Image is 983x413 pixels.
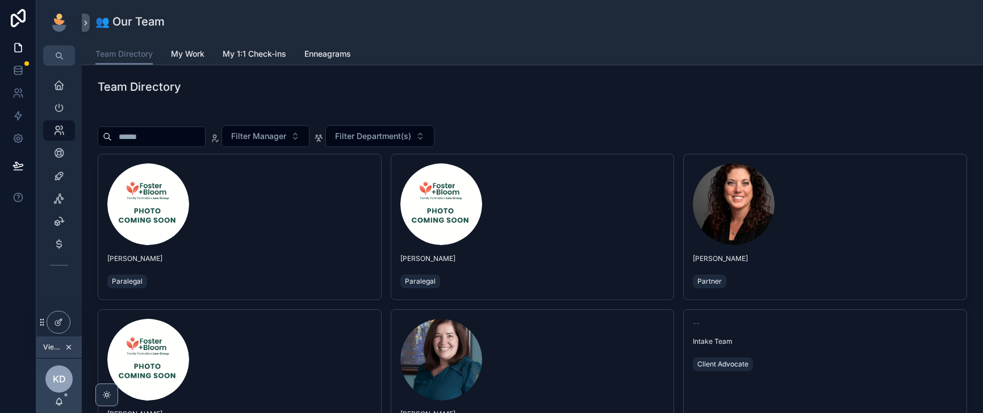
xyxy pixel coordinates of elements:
[697,360,748,369] span: Client Advocate
[391,154,675,300] a: [PERSON_NAME]Paralegal
[231,130,286,142] span: Filter Manager
[697,277,722,286] span: Partner
[693,319,700,328] span: --
[693,254,957,263] span: [PERSON_NAME]
[223,44,286,66] a: My 1:1 Check-ins
[693,337,957,346] span: Intake Team
[221,125,309,147] button: Select Button
[683,154,967,300] a: [PERSON_NAME]Partner
[405,277,436,286] span: Paralegal
[304,48,351,60] span: Enneagrams
[95,44,153,65] a: Team Directory
[304,44,351,66] a: Enneagrams
[325,125,434,147] button: Select Button
[95,48,153,60] span: Team Directory
[107,254,372,263] span: [PERSON_NAME]
[43,343,62,352] span: Viewing as [PERSON_NAME]
[335,130,411,142] span: Filter Department(s)
[223,48,286,60] span: My 1:1 Check-ins
[98,154,382,300] a: [PERSON_NAME]Paralegal
[36,66,82,291] div: scrollable content
[112,277,143,286] span: Paralegal
[400,254,665,263] span: [PERSON_NAME]
[50,14,68,32] img: App logo
[98,79,181,95] h1: Team Directory
[95,14,165,29] h1: 👥 Our Team
[171,48,204,60] span: My Work
[171,44,204,66] a: My Work
[53,372,66,386] span: KD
